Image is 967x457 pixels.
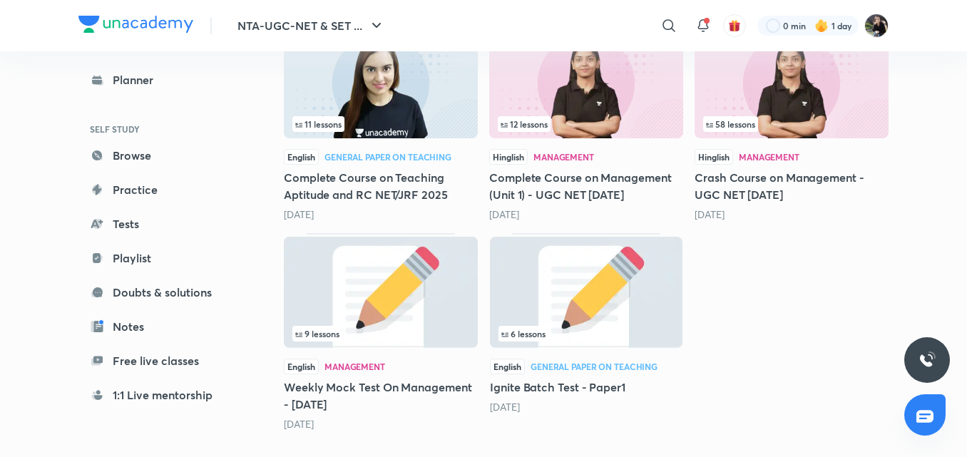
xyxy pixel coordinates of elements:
[489,24,683,222] div: Complete Course on Management (Unit 1) - UGC NET Jun'25
[284,149,319,165] span: English
[703,116,880,132] div: left
[292,116,469,132] div: infosection
[78,16,193,33] img: Company Logo
[498,116,675,132] div: infosection
[284,24,478,222] div: Complete Course on Teaching Aptitude and RC NET/JRF 2025
[78,381,244,409] a: 1:1 Live mentorship
[864,14,889,38] img: prerna kapoor
[295,329,339,338] span: 9 lessons
[284,207,478,222] div: 6 months ago
[284,27,478,138] img: Thumbnail
[490,379,682,396] h5: Ignite Batch Test - Paper1
[695,24,889,222] div: Crash Course on Management - UGC NET Dec’24
[501,329,546,338] span: 6 lessons
[284,169,478,203] h5: Complete Course on Teaching Aptitude and RC NET/JRF 2025
[498,326,674,342] div: infocontainer
[533,153,594,161] div: Management
[78,141,244,170] a: Browse
[292,326,469,342] div: infocontainer
[531,362,658,371] div: General Paper on Teaching
[78,117,244,141] h6: SELF STUDY
[490,359,525,374] span: English
[292,116,469,132] div: left
[292,326,469,342] div: left
[229,11,394,40] button: NTA-UGC-NET & SET ...
[490,237,682,348] img: Thumbnail
[919,351,936,369] img: ttu
[498,326,674,342] div: left
[78,244,244,272] a: Playlist
[292,326,469,342] div: infosection
[695,207,889,222] div: 8 months ago
[78,175,244,204] a: Practice
[695,169,889,203] h5: Crash Course on Management - UGC NET [DATE]
[723,14,746,37] button: avatar
[324,362,385,371] div: Management
[324,153,451,161] div: General Paper on Teaching
[498,326,674,342] div: infosection
[78,312,244,341] a: Notes
[489,149,528,165] span: Hinglish
[498,116,675,132] div: left
[498,116,675,132] div: infocontainer
[490,400,682,414] div: 3 years ago
[489,207,683,222] div: 6 months ago
[706,120,755,128] span: 58 lessons
[284,417,478,431] div: 1 year ago
[501,120,548,128] span: 12 lessons
[78,66,244,94] a: Planner
[78,16,193,36] a: Company Logo
[284,237,478,348] img: Thumbnail
[284,379,478,413] h5: Weekly Mock Test On Management - [DATE]
[490,233,682,431] div: Ignite Batch Test - Paper1
[739,153,799,161] div: Management
[814,19,829,33] img: streak
[728,19,741,32] img: avatar
[703,116,880,132] div: infosection
[703,116,880,132] div: infocontainer
[284,233,478,431] div: Weekly Mock Test On Management - Jun'24
[695,27,889,138] img: Thumbnail
[78,278,244,307] a: Doubts & solutions
[284,359,319,374] span: English
[78,346,244,375] a: Free live classes
[292,116,469,132] div: infocontainer
[295,120,342,128] span: 11 lessons
[489,169,683,203] h5: Complete Course on Management (Unit 1) - UGC NET [DATE]
[489,27,683,138] img: Thumbnail
[78,210,244,238] a: Tests
[695,149,733,165] span: Hinglish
